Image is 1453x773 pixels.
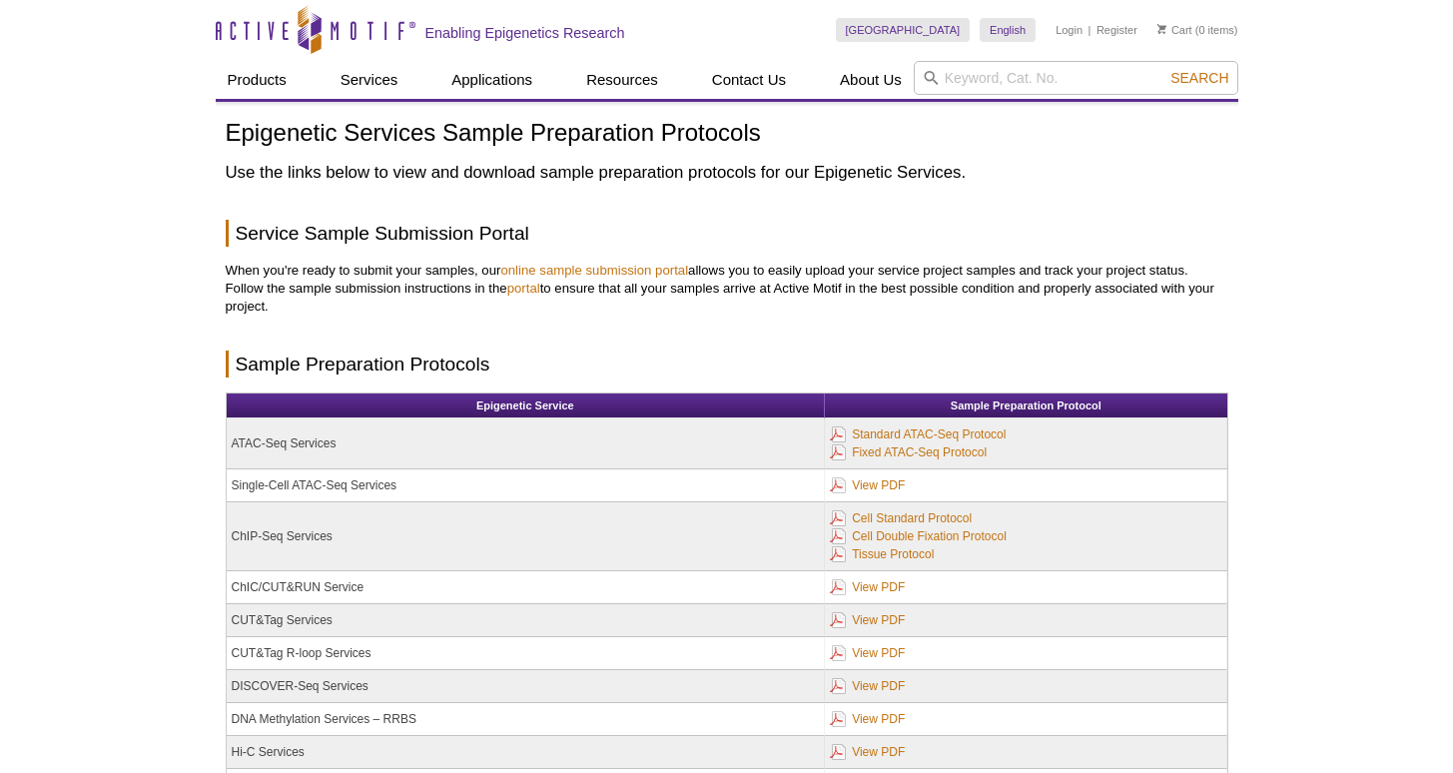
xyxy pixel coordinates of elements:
[1170,70,1228,86] span: Search
[1096,23,1137,37] a: Register
[830,708,905,730] a: View PDF
[500,263,688,278] a: online sample submission portal
[828,61,914,99] a: About Us
[830,507,972,529] a: Cell Standard Protocol
[227,736,826,769] td: Hi-C Services
[329,61,410,99] a: Services
[830,525,1007,547] a: Cell Double Fixation Protocol
[1164,69,1234,87] button: Search
[825,393,1226,418] th: Sample Preparation Protocol
[507,281,540,296] a: portal
[830,741,905,763] a: View PDF
[227,703,826,736] td: DNA Methylation Services – RRBS
[227,637,826,670] td: CUT&Tag R-loop Services
[1157,18,1238,42] li: (0 items)
[836,18,971,42] a: [GEOGRAPHIC_DATA]
[830,576,905,598] a: View PDF
[1157,23,1192,37] a: Cart
[216,61,299,99] a: Products
[226,161,1228,185] h2: Use the links below to view and download sample preparation protocols for our Epigenetic Services.
[830,642,905,664] a: View PDF
[1089,18,1091,42] li: |
[914,61,1238,95] input: Keyword, Cat. No.
[227,604,826,637] td: CUT&Tag Services
[574,61,670,99] a: Resources
[227,393,826,418] th: Epigenetic Service
[226,351,1228,378] h2: Sample Preparation Protocols
[830,474,905,496] a: View PDF
[227,571,826,604] td: ChIC/CUT&RUN Service
[830,543,934,565] a: Tissue Protocol
[700,61,798,99] a: Contact Us
[425,24,625,42] h2: Enabling Epigenetics Research
[227,670,826,703] td: DISCOVER-Seq Services
[830,675,905,697] a: View PDF
[226,220,1228,247] h2: Service Sample Submission Portal
[227,502,826,571] td: ChIP-Seq Services
[830,441,987,463] a: Fixed ATAC-Seq Protocol
[830,423,1006,445] a: Standard ATAC-Seq Protocol
[226,120,1228,149] h1: Epigenetic Services Sample Preparation Protocols
[227,418,826,469] td: ATAC-Seq Services
[1056,23,1083,37] a: Login
[227,469,826,502] td: Single-Cell ATAC-Seq Services
[439,61,544,99] a: Applications
[830,609,905,631] a: View PDF
[980,18,1036,42] a: English
[226,262,1228,316] p: When you're ready to submit your samples, our allows you to easily upload your service project sa...
[1157,24,1166,34] img: Your Cart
